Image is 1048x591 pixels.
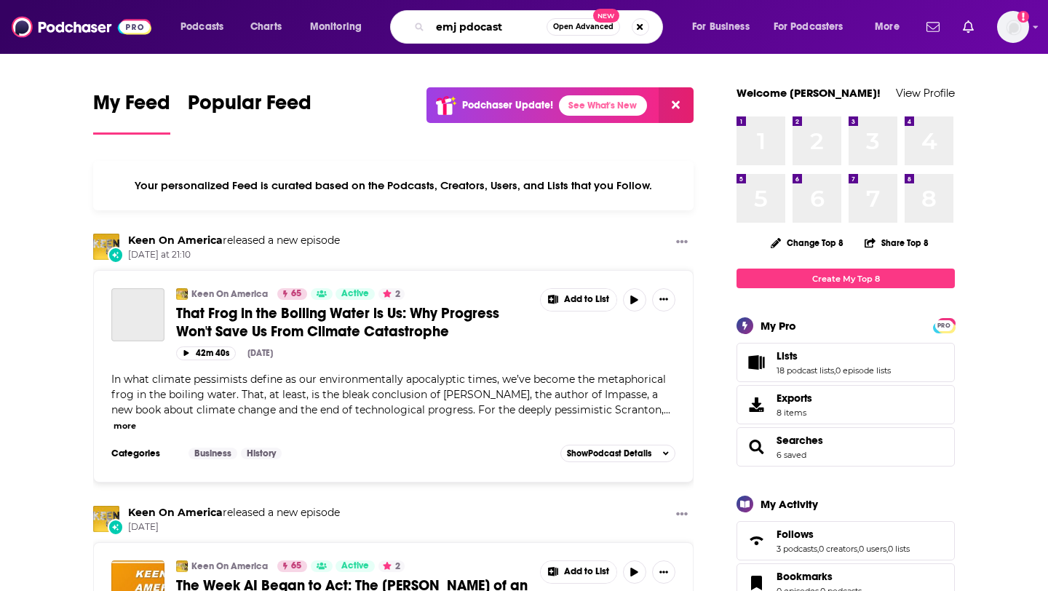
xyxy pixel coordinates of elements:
span: Exports [742,394,771,415]
span: In what climate pessimists define as our environmentally apocalyptic times, we’ve become the meta... [111,373,666,416]
p: Podchaser Update! [462,99,553,111]
img: Keen On America [93,234,119,260]
a: 6 saved [777,450,806,460]
a: Keen On America [128,234,223,247]
span: For Podcasters [774,17,843,37]
a: Business [188,448,237,459]
button: open menu [300,15,381,39]
span: [DATE] at 21:10 [128,249,340,261]
button: Open AdvancedNew [547,18,620,36]
a: Active [336,560,375,572]
button: Show More Button [670,234,694,252]
button: 2 [378,288,405,300]
span: Open Advanced [553,23,614,31]
svg: Add a profile image [1017,11,1029,23]
a: Keen On America [191,288,268,300]
input: Search podcasts, credits, & more... [430,15,547,39]
span: 65 [291,287,301,301]
a: Charts [241,15,290,39]
span: That Frog in the Boiling Water is Us: Why Progress Won't Save Us From Climate Catastrophe [176,304,499,341]
span: [DATE] [128,521,340,534]
span: Charts [250,17,282,37]
span: Bookmarks [777,570,833,583]
span: Searches [737,427,955,467]
div: Search podcasts, credits, & more... [404,10,677,44]
span: , [817,544,819,554]
button: Share Top 8 [864,229,929,257]
span: Monitoring [310,17,362,37]
a: Keen On America [176,560,188,572]
span: Add to List [564,566,609,577]
span: Popular Feed [188,90,311,124]
a: Exports [737,385,955,424]
a: Show notifications dropdown [957,15,980,39]
span: Lists [777,349,798,362]
span: Logged in as megcassidy [997,11,1029,43]
a: My Feed [93,90,170,135]
div: New Episode [108,247,124,263]
a: PRO [935,320,953,330]
a: Create My Top 8 [737,269,955,288]
button: open menu [764,15,865,39]
a: 0 creators [819,544,857,554]
div: New Episode [108,519,124,535]
span: For Business [692,17,750,37]
a: 65 [277,288,307,300]
button: Show More Button [541,289,616,311]
span: 65 [291,559,301,574]
a: History [241,448,282,459]
span: New [593,9,619,23]
span: ... [664,403,670,416]
a: Welcome [PERSON_NAME]! [737,86,881,100]
div: [DATE] [247,348,273,358]
button: Show More Button [652,560,675,584]
h3: Categories [111,448,177,459]
a: 18 podcast lists [777,365,834,376]
span: Exports [777,392,812,405]
a: Lists [777,349,891,362]
span: , [857,544,859,554]
a: Popular Feed [188,90,311,135]
span: , [834,365,835,376]
a: Lists [742,352,771,373]
a: That Frog in the Boiling Water is Us: Why Progress Won't Save Us From Climate Catastrophe [176,304,530,341]
a: Keen On America [93,506,119,532]
button: 2 [378,560,405,572]
span: Follows [737,521,955,560]
span: Active [341,287,369,301]
button: Show More Button [670,506,694,524]
h3: released a new episode [128,234,340,247]
button: 42m 40s [176,346,236,360]
button: Change Top 8 [762,234,852,252]
button: open menu [865,15,918,39]
a: Keen On America [128,506,223,519]
span: Add to List [564,294,609,305]
button: ShowPodcast Details [560,445,675,462]
a: Searches [777,434,823,447]
span: Lists [737,343,955,382]
a: That Frog in the Boiling Water is Us: Why Progress Won't Save Us From Climate Catastrophe [111,288,164,341]
a: See What's New [559,95,647,116]
a: Bookmarks [777,570,862,583]
a: 0 users [859,544,886,554]
span: Podcasts [180,17,223,37]
span: Active [341,559,369,574]
div: Your personalized Feed is curated based on the Podcasts, Creators, Users, and Lists that you Follow. [93,161,694,210]
a: 65 [277,560,307,572]
a: 0 lists [888,544,910,554]
span: More [875,17,900,37]
button: more [114,420,136,432]
a: 0 episode lists [835,365,891,376]
h3: released a new episode [128,506,340,520]
img: Keen On America [176,288,188,300]
button: Show More Button [541,561,616,583]
a: View Profile [896,86,955,100]
button: Show profile menu [997,11,1029,43]
button: open menu [170,15,242,39]
img: Podchaser - Follow, Share and Rate Podcasts [12,13,151,41]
